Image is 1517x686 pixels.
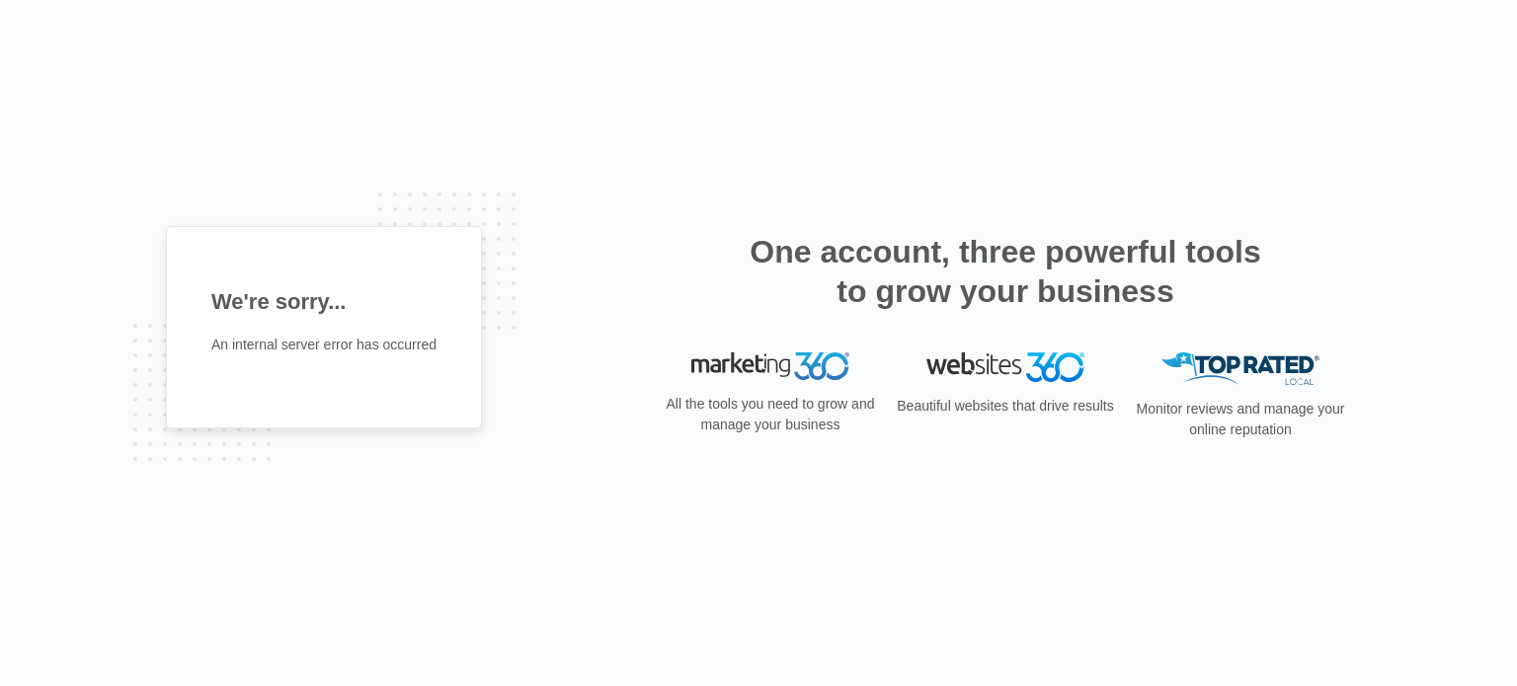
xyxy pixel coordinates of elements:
img: Top Rated Local [1161,352,1319,385]
img: Websites 360 [926,352,1084,381]
p: An internal server error has occurred [211,335,437,355]
h1: We're sorry... [211,285,437,318]
p: Monitor reviews and manage your online reputation [1130,399,1351,440]
h2: One account, three powerful tools to grow your business [744,232,1267,311]
img: Marketing 360 [691,352,849,380]
p: Beautiful websites that drive results [895,396,1116,417]
p: All the tools you need to grow and manage your business [660,394,881,435]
